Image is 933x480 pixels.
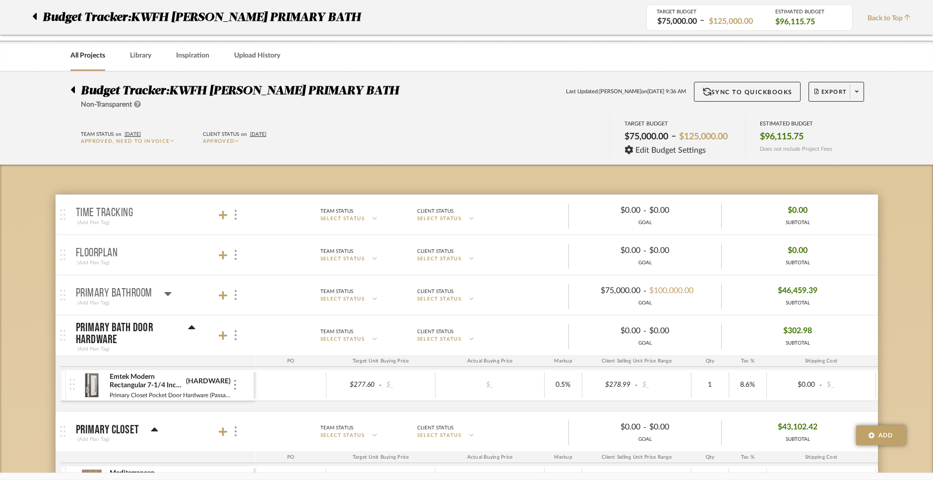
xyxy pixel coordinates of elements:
[732,378,763,392] div: 8.6%
[76,288,152,300] p: Primary Bathroom
[109,372,183,390] div: Emtek Modern Rectangular 7-1/4 Inch Passage Mortise Pocket Door Pull for 1-3/4" Thick Doors
[878,431,893,440] span: Add
[241,132,247,137] span: on
[646,243,713,258] div: $0.00
[633,380,639,390] span: -
[729,451,767,463] div: Tax %
[76,424,139,436] p: PRIMARY CLOSET
[654,16,700,27] div: $75,000.00
[326,451,435,463] div: Target Unit Buying Price
[81,139,170,144] span: Approved, Need to Invoice
[417,247,453,256] div: Client Status
[691,451,729,463] div: Qty
[643,325,646,337] span: -
[643,245,646,257] span: -
[569,300,721,307] div: GOAL
[56,195,878,235] mat-expansion-panel-header: Time Tracking(Add Plan Tag)Team StatusSELECT STATUSClient StatusSELECT STATUS$0.00-$0.00GOAL$0.00...
[320,215,365,223] span: SELECT STATUS
[76,322,176,346] p: Primary Bath Door Hardware
[622,128,671,145] div: $75,000.00
[783,340,812,347] div: SUBTOTAL
[255,451,326,463] div: PO
[545,451,582,463] div: Markup
[255,355,326,367] div: PO
[577,283,643,299] div: $75,000.00
[417,432,462,439] span: SELECT STATUS
[326,355,435,367] div: Target Unit Buying Price
[760,146,832,152] span: Does not include Project Fees
[417,287,453,296] div: Client Status
[70,49,105,62] a: All Projects
[235,290,237,300] img: 3dots-v.svg
[417,327,453,336] div: Client Status
[130,49,151,62] a: Library
[435,451,545,463] div: Actual Buying Price
[235,250,237,260] img: 3dots-v.svg
[320,207,353,216] div: Team Status
[56,315,878,355] mat-expansion-panel-header: Primary Bath Door Hardware(Add Plan Tag)Team StatusSELECT STATUSClient StatusSELECT STATUS$0.00-$...
[234,49,280,62] a: Upload History
[641,88,647,96] span: on
[694,378,726,392] div: 1
[131,8,366,26] p: KWFH [PERSON_NAME] PRIMARY BATH
[778,420,817,435] span: $43,102.42
[569,340,721,347] div: GOAL
[691,355,729,367] div: Qty
[657,9,760,15] div: TARGET BUDGET
[60,426,65,437] img: grip.svg
[60,330,65,341] img: grip.svg
[767,355,876,367] div: Shipping Cost
[646,203,713,218] div: $0.00
[176,49,209,62] a: Inspiration
[56,412,878,451] mat-expansion-panel-header: PRIMARY CLOSET(Add Plan Tag)Team StatusSELECT STATUSClient StatusSELECT STATUS$0.00-$0.00GOAL$43,...
[320,255,365,263] span: SELECT STATUS
[646,420,713,435] div: $0.00
[203,130,239,139] div: Client Status
[582,451,691,463] div: Client Selling Unit Price Range
[76,299,111,307] div: (Add Plan Tag)
[814,88,847,103] span: Export
[81,85,169,97] span: Budget Tracker:
[320,432,365,439] span: SELECT STATUS
[868,13,916,24] span: Back to Top
[569,259,721,267] div: GOAL
[80,373,104,397] img: a0add34a-801e-4907-a61c-38b3e0a71740_50x50.jpg
[76,207,133,219] p: Time Tracking
[417,255,462,263] span: SELECT STATUS
[646,283,713,299] div: $100,000.00
[329,378,378,392] div: $277.60
[643,285,646,297] span: -
[639,378,688,392] div: $_
[320,327,353,336] div: Team Status
[694,82,801,102] button: Sync to QuickBooks
[624,120,731,127] div: TARGET BUDGET
[775,16,815,27] span: $96,115.75
[635,146,706,155] span: Edit Budget Settings
[569,436,721,443] div: GOAL
[417,423,453,432] div: Client Status
[647,88,686,96] span: [DATE] 9:36 AM
[417,215,462,223] span: SELECT STATUS
[824,378,872,392] div: $_
[186,377,231,386] div: (HARDWARE)
[783,323,812,339] span: $302.98
[577,203,643,218] div: $0.00
[577,323,643,339] div: $0.00
[43,8,131,26] span: Budget Tracker:
[577,243,643,258] div: $0.00
[577,420,643,435] div: $0.00
[76,218,111,227] div: (Add Plan Tag)
[435,355,545,367] div: Actual Buying Price
[56,235,878,275] mat-expansion-panel-header: FLOORPLAN(Add Plan Tag)Team StatusSELECT STATUSClient StatusSELECT STATUS$0.00-$0.00GOAL$0.00SUBT...
[767,451,876,463] div: Shipping Cost
[383,378,432,392] div: $_
[60,209,65,220] img: grip.svg
[109,390,233,400] div: Primary Closet Pocket Door Hardware (Passage)
[876,355,924,367] div: Ship. Markup %
[760,131,804,142] span: $96,115.75
[548,378,579,392] div: 0.5%
[566,88,599,96] span: Last Updated:
[69,379,75,390] img: vertical-grip.svg
[235,330,237,340] img: 3dots-v.svg
[818,380,824,390] span: -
